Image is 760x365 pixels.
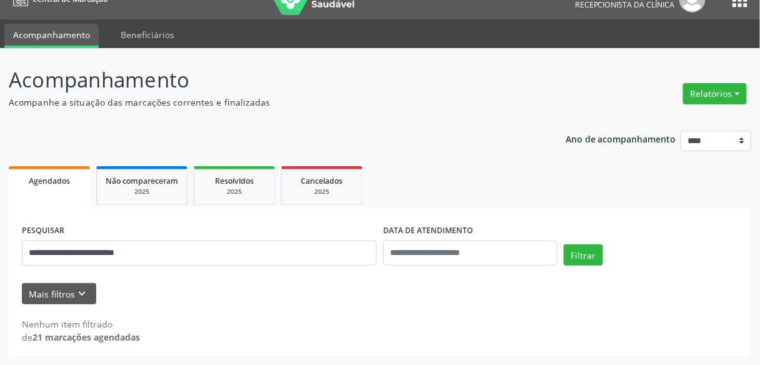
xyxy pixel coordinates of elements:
[683,83,747,104] button: Relatórios
[291,187,353,196] div: 2025
[32,331,140,343] strong: 21 marcações agendadas
[22,283,96,305] button: Mais filtroskeyboard_arrow_down
[106,187,178,196] div: 2025
[106,176,178,186] span: Não compareceram
[22,317,140,331] div: Nenhum item filtrado
[566,131,676,146] p: Ano de acompanhamento
[9,96,529,109] p: Acompanhe a situação das marcações correntes e finalizadas
[112,24,183,46] a: Beneficiários
[76,287,89,301] i: keyboard_arrow_down
[564,244,603,266] button: Filtrar
[203,187,266,196] div: 2025
[383,221,473,241] label: DATA DE ATENDIMENTO
[4,24,99,48] a: Acompanhamento
[22,331,140,344] div: de
[9,64,529,96] p: Acompanhamento
[29,176,70,186] span: Agendados
[22,221,64,241] label: PESQUISAR
[215,176,254,186] span: Resolvidos
[301,176,343,186] span: Cancelados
